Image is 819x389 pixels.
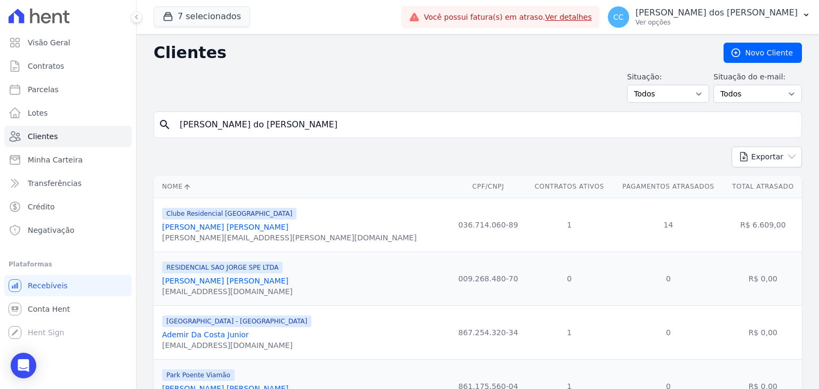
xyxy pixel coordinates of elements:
[732,147,802,167] button: Exportar
[162,369,235,381] span: Park Poente Viamão
[4,220,132,241] a: Negativação
[4,32,132,53] a: Visão Geral
[4,126,132,147] a: Clientes
[4,196,132,217] a: Crédito
[613,198,724,252] td: 14
[713,71,802,83] label: Situação do e-mail:
[9,258,127,271] div: Plataformas
[28,304,70,314] span: Conta Hent
[627,71,709,83] label: Situação:
[28,61,64,71] span: Contratos
[162,208,296,220] span: Clube Residencial [GEOGRAPHIC_DATA]
[724,305,802,359] td: R$ 0,00
[162,330,249,339] a: Ademir Da Costa Junior
[636,18,798,27] p: Ver opções
[154,176,451,198] th: Nome
[545,13,592,21] a: Ver detalhes
[28,37,70,48] span: Visão Geral
[526,252,613,305] td: 0
[28,201,55,212] span: Crédito
[4,79,132,100] a: Parcelas
[162,340,311,351] div: [EMAIL_ADDRESS][DOMAIN_NAME]
[28,108,48,118] span: Lotes
[162,315,311,327] span: [GEOGRAPHIC_DATA] - [GEOGRAPHIC_DATA]
[4,55,132,77] a: Contratos
[613,176,724,198] th: Pagamentos Atrasados
[526,176,613,198] th: Contratos Ativos
[28,225,75,236] span: Negativação
[724,252,802,305] td: R$ 0,00
[613,13,624,21] span: CC
[162,277,288,285] a: [PERSON_NAME] [PERSON_NAME]
[451,176,526,198] th: CPF/CNPJ
[4,149,132,171] a: Minha Carteira
[11,353,36,378] div: Open Intercom Messenger
[4,173,132,194] a: Transferências
[28,155,83,165] span: Minha Carteira
[173,114,797,135] input: Buscar por nome, CPF ou e-mail
[28,178,82,189] span: Transferências
[526,198,613,252] td: 1
[636,7,798,18] p: [PERSON_NAME] dos [PERSON_NAME]
[4,275,132,296] a: Recebíveis
[724,43,802,63] a: Novo Cliente
[154,43,706,62] h2: Clientes
[28,131,58,142] span: Clientes
[162,262,283,273] span: RESIDENCIAL SAO JORGE SPE LTDA
[451,252,526,305] td: 009.268.480-70
[28,84,59,95] span: Parcelas
[451,198,526,252] td: 036.714.060-89
[599,2,819,32] button: CC [PERSON_NAME] dos [PERSON_NAME] Ver opções
[724,198,802,252] td: R$ 6.609,00
[4,298,132,320] a: Conta Hent
[162,223,288,231] a: [PERSON_NAME] [PERSON_NAME]
[724,176,802,198] th: Total Atrasado
[613,252,724,305] td: 0
[424,12,592,23] span: Você possui fatura(s) em atraso.
[162,232,416,243] div: [PERSON_NAME][EMAIL_ADDRESS][PERSON_NAME][DOMAIN_NAME]
[158,118,171,131] i: search
[28,280,68,291] span: Recebíveis
[154,6,250,27] button: 7 selecionados
[4,102,132,124] a: Lotes
[613,305,724,359] td: 0
[526,305,613,359] td: 1
[162,286,293,297] div: [EMAIL_ADDRESS][DOMAIN_NAME]
[451,305,526,359] td: 867.254.320-34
